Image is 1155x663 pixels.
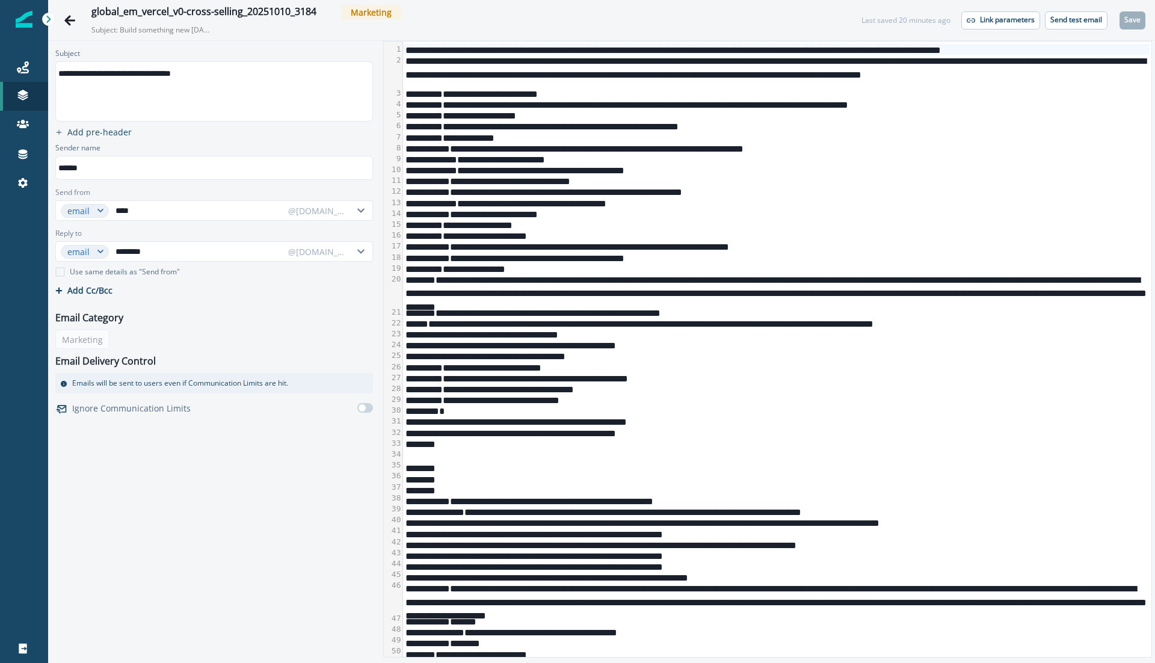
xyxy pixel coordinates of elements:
[384,362,402,372] div: 26
[384,537,402,547] div: 42
[384,449,402,460] div: 34
[384,383,402,394] div: 28
[384,580,402,613] div: 46
[384,405,402,416] div: 30
[384,197,402,208] div: 13
[384,547,402,558] div: 43
[72,378,288,389] p: Emails will be sent to users even if Communication Limits are hit.
[384,109,402,120] div: 5
[384,219,402,230] div: 15
[980,16,1035,24] p: Link parameters
[384,263,402,274] div: 19
[384,274,402,307] div: 20
[55,354,156,368] p: Email Delivery Control
[16,11,32,28] img: Inflection
[384,241,402,251] div: 17
[55,285,112,296] button: Add Cc/Bcc
[58,8,82,32] button: Go back
[384,318,402,328] div: 22
[384,143,402,153] div: 8
[1124,16,1141,24] p: Save
[861,15,950,26] div: Last saved 20 minutes ago
[70,267,180,277] p: Use same details as "Send from"
[72,402,191,415] p: Ignore Communication Limits
[384,153,402,164] div: 9
[55,228,82,239] label: Reply to
[384,427,402,438] div: 32
[384,558,402,569] div: 44
[384,624,402,635] div: 48
[384,55,402,88] div: 2
[384,175,402,186] div: 11
[91,20,212,35] p: Subject: Build something new [DATE] (on us!) 🎁
[384,514,402,525] div: 40
[384,88,402,99] div: 3
[384,164,402,175] div: 10
[384,350,402,361] div: 25
[384,307,402,318] div: 21
[55,48,80,61] p: Subject
[384,252,402,263] div: 18
[384,438,402,449] div: 33
[384,339,402,350] div: 24
[67,205,91,217] div: email
[384,372,402,383] div: 27
[67,126,132,138] p: Add pre-header
[384,120,402,131] div: 6
[384,635,402,646] div: 49
[55,187,90,198] label: Send from
[384,569,402,580] div: 45
[384,186,402,197] div: 12
[51,126,137,138] button: add preheader
[384,460,402,470] div: 35
[384,504,402,514] div: 39
[384,44,402,55] div: 1
[384,132,402,143] div: 7
[961,11,1040,29] button: Link parameters
[384,482,402,493] div: 37
[384,525,402,536] div: 41
[384,613,402,624] div: 47
[384,99,402,109] div: 4
[55,143,100,156] p: Sender name
[384,394,402,405] div: 29
[67,245,91,258] div: email
[384,328,402,339] div: 23
[288,245,346,258] div: @[DOMAIN_NAME]
[1120,11,1145,29] button: Save
[91,6,316,19] div: global_em_vercel_v0-cross-selling_20251010_3184
[288,205,346,217] div: @[DOMAIN_NAME]
[341,5,401,20] span: Marketing
[55,310,123,325] p: Email Category
[384,646,402,656] div: 50
[384,208,402,219] div: 14
[384,416,402,427] div: 31
[384,230,402,241] div: 16
[1045,11,1107,29] button: Send test email
[384,470,402,481] div: 36
[384,493,402,504] div: 38
[1050,16,1102,24] p: Send test email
